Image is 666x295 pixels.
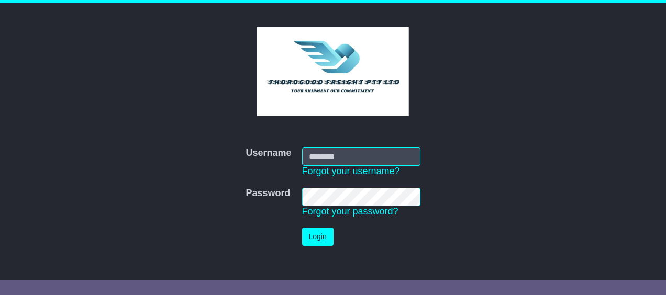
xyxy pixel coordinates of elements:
[246,147,291,159] label: Username
[302,166,400,176] a: Forgot your username?
[302,228,334,246] button: Login
[257,27,409,116] img: Thorogood Freight Pty Ltd
[246,188,290,199] label: Password
[302,206,398,217] a: Forgot your password?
